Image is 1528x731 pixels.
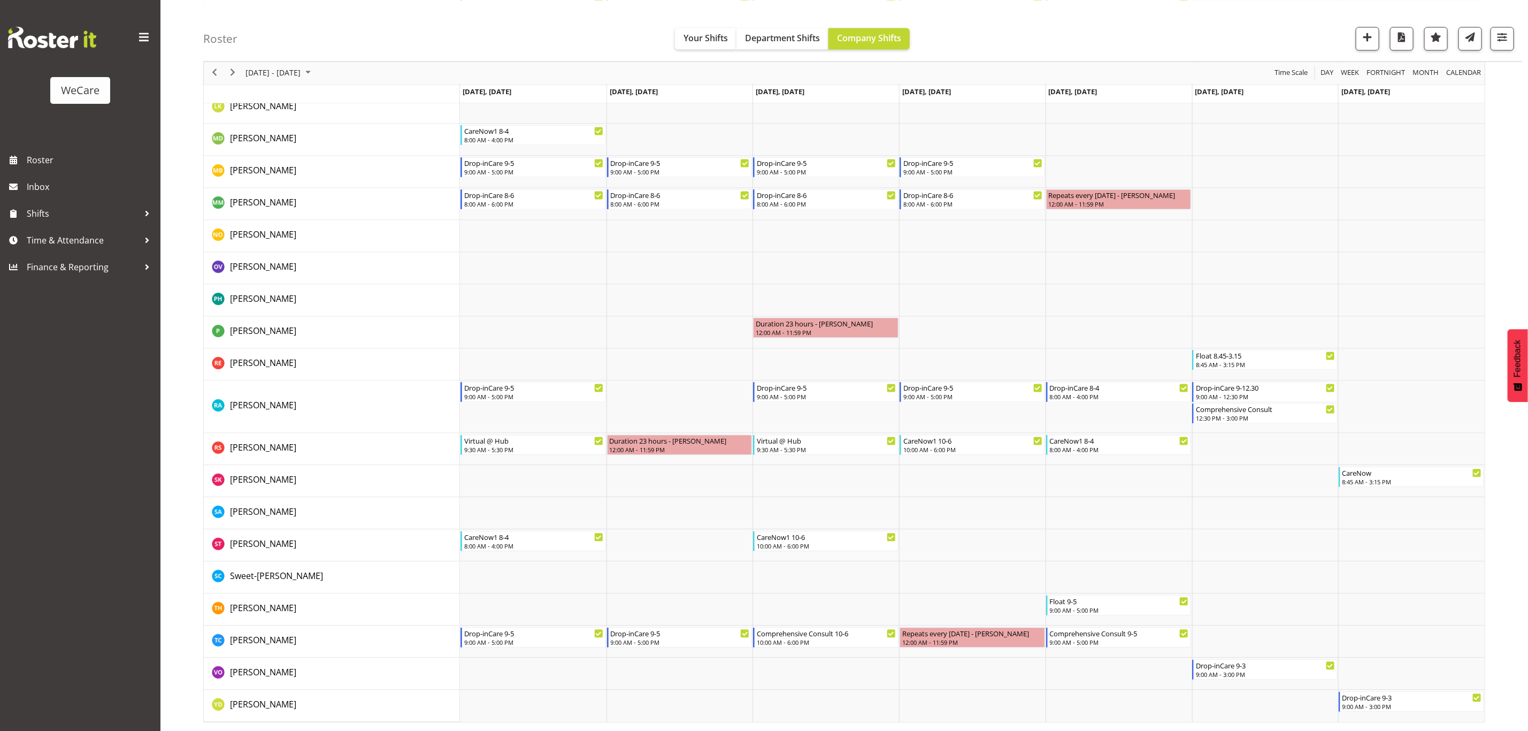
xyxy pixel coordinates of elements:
div: Drop-inCare 9-5 [757,158,896,169]
div: August 18 - 24, 2025 [242,62,317,84]
button: Time Scale [1273,66,1310,80]
button: Department Shifts [736,28,828,49]
div: Torry Cobb"s event - Repeats every thursday - Torry Cobb Begin From Thursday, August 21, 2025 at ... [900,628,1045,648]
span: Month [1411,66,1440,80]
a: [PERSON_NAME] [230,506,296,519]
div: Drop-inCare 8-6 [611,190,750,201]
div: Repeats every [DATE] - [PERSON_NAME] [1049,190,1189,201]
div: Rachna Anderson"s event - Drop-inCare 8-4 Begin From Friday, August 22, 2025 at 8:00:00 AM GMT+12... [1046,382,1192,402]
a: [PERSON_NAME] [230,132,296,145]
div: Torry Cobb"s event - Drop-inCare 9-5 Begin From Monday, August 18, 2025 at 9:00:00 AM GMT+12:00 E... [460,628,606,648]
span: [PERSON_NAME] [230,603,296,614]
a: [PERSON_NAME] [230,698,296,711]
a: [PERSON_NAME] [230,666,296,679]
td: Natasha Ottley resource [204,220,460,253]
div: Drop-inCare 9-3 [1196,660,1335,671]
h4: Roster [203,32,237,44]
span: [PERSON_NAME] [230,133,296,144]
td: Matthew Mckenzie resource [204,188,460,220]
div: 10:00 AM - 6:00 PM [903,446,1042,454]
div: Yvonne Denny"s event - Drop-inCare 9-3 Begin From Sunday, August 24, 2025 at 9:00:00 AM GMT+12:00... [1339,692,1484,712]
span: [PERSON_NAME] [230,101,296,112]
span: [PERSON_NAME] [230,400,296,412]
td: Victoria Oberzil resource [204,658,460,690]
span: [PERSON_NAME] [230,667,296,679]
span: Company Shifts [837,32,901,43]
div: 9:00 AM - 5:00 PM [1050,606,1189,615]
div: CareNow1 8-4 [464,532,603,543]
button: Fortnight [1365,66,1407,80]
div: 8:00 AM - 4:00 PM [1050,393,1189,401]
div: 8:00 AM - 4:00 PM [464,136,603,144]
div: 8:45 AM - 3:15 PM [1342,478,1481,486]
div: Rachel Els"s event - Float 8.45-3.15 Begin From Saturday, August 23, 2025 at 8:45:00 AM GMT+12:00... [1192,350,1338,370]
div: Duration 23 hours - [PERSON_NAME] [756,318,896,329]
div: 12:30 PM - 3:00 PM [1196,414,1335,423]
div: Drop-inCare 8-6 [903,190,1042,201]
td: Tillie Hollyer resource [204,594,460,626]
span: [DATE], [DATE] [1195,87,1244,96]
td: Yvonne Denny resource [204,690,460,722]
div: Matthew Mckenzie"s event - Drop-inCare 8-6 Begin From Tuesday, August 19, 2025 at 8:00:00 AM GMT+... [607,189,753,210]
span: Shifts [27,205,139,222]
span: Your Shifts [684,32,728,43]
div: Repeats every [DATE] - [PERSON_NAME] [902,628,1042,639]
div: CareNow1 10-6 [757,532,896,543]
a: [PERSON_NAME] [230,325,296,338]
td: Sarah Abbott resource [204,498,460,530]
div: 12:00 AM - 11:59 PM [756,329,896,337]
div: Virtual @ Hub [757,436,896,446]
div: Drop-inCare 9-5 [464,628,603,639]
div: 9:00 AM - 5:00 PM [464,168,603,177]
div: CareNow1 10-6 [903,436,1042,446]
div: 8:45 AM - 3:15 PM [1196,361,1335,369]
span: [DATE], [DATE] [463,87,511,96]
div: 9:00 AM - 5:00 PM [464,393,603,401]
a: [PERSON_NAME] [230,399,296,412]
div: Drop-inCare 9-5 [611,628,750,639]
div: 8:00 AM - 6:00 PM [464,200,603,209]
a: [PERSON_NAME] [230,357,296,370]
div: Duration 23 hours - [PERSON_NAME] [610,436,750,446]
div: Rhianne Sharples"s event - Virtual @ Hub Begin From Monday, August 18, 2025 at 9:30:00 AM GMT+12:... [460,435,606,455]
div: 9:00 AM - 3:00 PM [1196,671,1335,679]
button: Highlight an important date within the roster. [1424,27,1448,50]
div: 9:00 AM - 5:00 PM [464,638,603,647]
td: Simone Turner resource [204,530,460,562]
span: [PERSON_NAME] [230,538,296,550]
a: [PERSON_NAME] [230,196,296,209]
div: 8:00 AM - 6:00 PM [903,200,1042,209]
div: Comprehensive Consult 10-6 [757,628,896,639]
a: [PERSON_NAME] [230,474,296,486]
div: 9:00 AM - 5:00 PM [611,168,750,177]
span: [PERSON_NAME] [230,506,296,518]
div: 10:00 AM - 6:00 PM [757,542,896,551]
div: Drop-inCare 8-4 [1050,383,1189,393]
button: Your Shifts [675,28,736,49]
div: Rachna Anderson"s event - Drop-inCare 9-5 Begin From Thursday, August 21, 2025 at 9:00:00 AM GMT+... [900,382,1045,402]
div: WeCare [61,82,99,98]
div: Rachna Anderson"s event - Comprehensive Consult Begin From Saturday, August 23, 2025 at 12:30:00 ... [1192,403,1338,424]
div: 9:00 AM - 5:00 PM [757,168,896,177]
span: Roster [27,152,155,168]
div: Virtual @ Hub [464,436,603,446]
div: Rhianne Sharples"s event - CareNow1 10-6 Begin From Thursday, August 21, 2025 at 10:00:00 AM GMT+... [900,435,1045,455]
span: Week [1340,66,1360,80]
a: [PERSON_NAME] [230,538,296,551]
div: Drop-inCare 9-5 [464,383,603,393]
div: Victoria Oberzil"s event - Drop-inCare 9-3 Begin From Saturday, August 23, 2025 at 9:00:00 AM GMT... [1192,660,1338,680]
button: Timeline Day [1319,66,1335,80]
div: 8:00 AM - 6:00 PM [611,200,750,209]
span: Sweet-[PERSON_NAME] [230,570,323,582]
div: Float 8.45-3.15 [1196,351,1335,361]
div: Matthew Mckenzie"s event - Drop-inCare 8-6 Begin From Thursday, August 21, 2025 at 8:00:00 AM GMT... [900,189,1045,210]
span: Time Scale [1273,66,1309,80]
button: Timeline Month [1411,66,1441,80]
div: Matthew Brewer"s event - Drop-inCare 9-5 Begin From Thursday, August 21, 2025 at 9:00:00 AM GMT+1... [900,157,1045,178]
div: CareNow1 8-4 [1050,436,1189,446]
td: Rachna Anderson resource [204,381,460,434]
div: Torry Cobb"s event - Comprehensive Consult 10-6 Begin From Wednesday, August 20, 2025 at 10:00:00... [753,628,899,648]
span: Finance & Reporting [27,259,139,275]
div: 12:00 AM - 11:59 PM [902,638,1042,647]
span: [PERSON_NAME] [230,197,296,209]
